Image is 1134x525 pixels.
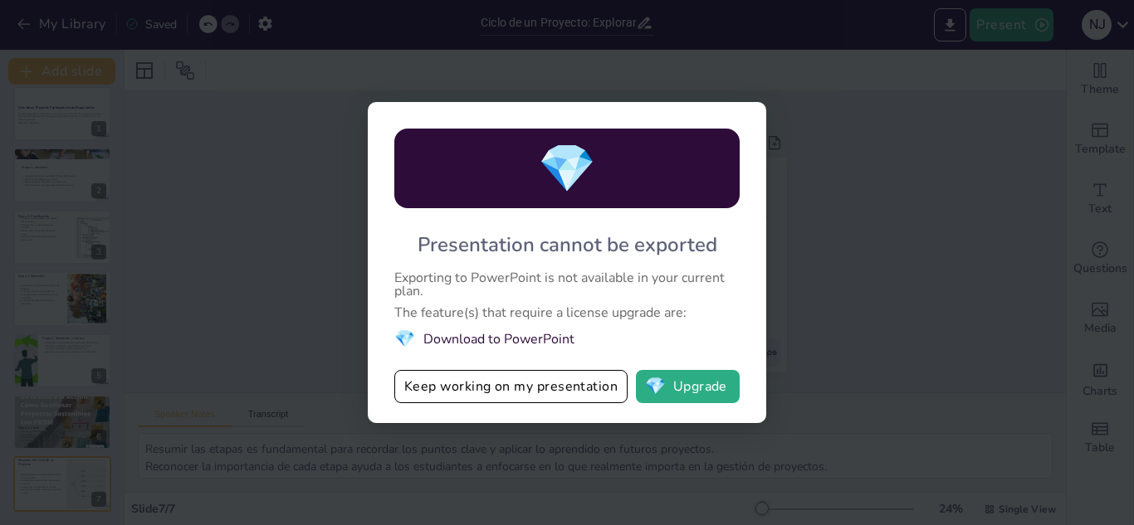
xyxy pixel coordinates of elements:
[394,328,415,350] span: diamond
[394,370,628,403] button: Keep working on my presentation
[636,370,740,403] button: diamondUpgrade
[394,328,740,350] li: Download to PowerPoint
[645,378,666,395] span: diamond
[418,231,717,258] div: Presentation cannot be exported
[538,137,596,201] span: diamond
[394,271,740,298] div: Exporting to PowerPoint is not available in your current plan.
[394,306,740,319] div: The feature(s) that require a license upgrade are:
